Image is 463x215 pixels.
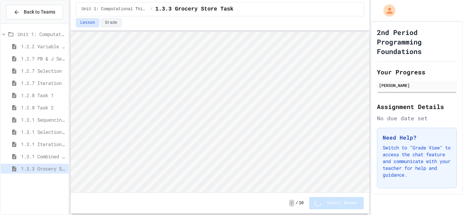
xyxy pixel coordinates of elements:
[82,6,147,12] span: Unit 1: Computational Thinking and Problem Solving
[21,153,66,160] span: 1.3.1 Combined Algorithims
[377,102,457,111] h2: Assignment Details
[71,32,369,193] iframe: Snap! Programming Environment
[377,114,457,122] div: No due date set
[377,67,457,77] h2: Your Progress
[296,200,298,206] span: /
[21,104,66,111] span: 1.2.8 Task 2
[21,67,66,74] span: 1.2.7 Selection
[376,3,397,18] div: My Account
[299,200,303,206] span: 10
[289,200,294,207] span: -
[21,43,66,50] span: 1.2.2 Variable Types
[377,28,457,56] h1: 2nd Period Programming Foundations
[21,55,66,62] span: 1.2.7 PB & J Sequencing
[150,6,153,12] span: /
[383,144,451,178] p: Switch to "Grade View" to access the chat feature and communicate with your teacher for help and ...
[21,79,66,87] span: 1.2.7 Iteration
[155,5,233,13] span: 1.3.3 Grocery Store Task
[21,165,66,172] span: 1.3.3 Grocery Store Task
[383,133,451,142] h3: Need Help?
[21,116,66,123] span: 1.3.1 Sequencing Patterns/Trends
[21,141,66,148] span: 1.3.1 Iteration Patterns/Trends
[18,31,66,38] span: Unit 1: Computational Thinking and Problem Solving
[21,92,66,99] span: 1.2.8 Task 1
[76,18,99,27] button: Lesson
[21,128,66,136] span: 1.3.1 Selection Patterns/Trends
[379,82,455,88] div: [PERSON_NAME]
[101,18,122,27] button: Grade
[24,8,55,16] span: Back to Teams
[327,200,359,206] span: Submit Answer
